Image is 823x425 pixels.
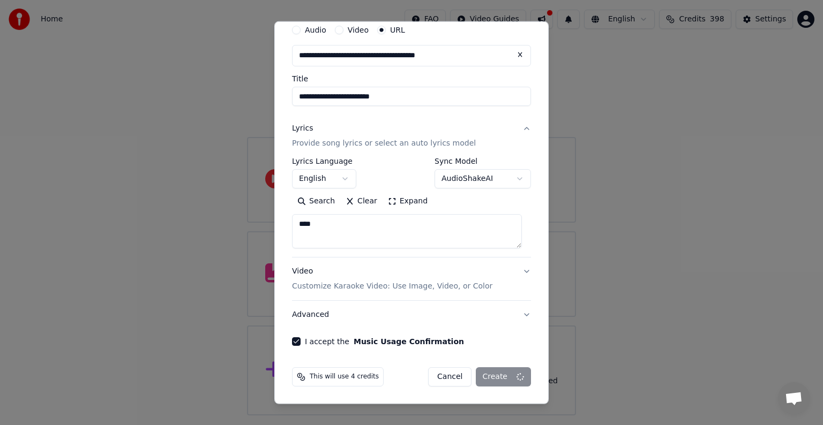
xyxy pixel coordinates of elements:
div: LyricsProvide song lyrics or select an auto lyrics model [292,157,531,257]
button: LyricsProvide song lyrics or select an auto lyrics model [292,115,531,157]
p: Customize Karaoke Video: Use Image, Video, or Color [292,281,492,292]
button: Expand [383,193,433,210]
button: VideoCustomize Karaoke Video: Use Image, Video, or Color [292,257,531,300]
label: Title [292,75,531,82]
button: Cancel [428,367,472,386]
label: URL [390,26,405,34]
label: Lyrics Language [292,157,356,165]
label: Audio [305,26,326,34]
label: Sync Model [435,157,531,165]
button: Search [292,193,340,210]
label: Video [348,26,369,34]
div: Video [292,266,492,292]
label: I accept the [305,338,464,345]
span: This will use 4 credits [310,373,379,381]
button: Advanced [292,301,531,329]
p: Provide song lyrics or select an auto lyrics model [292,138,476,149]
button: Clear [340,193,383,210]
button: I accept the [354,338,464,345]
div: Lyrics [292,123,313,134]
